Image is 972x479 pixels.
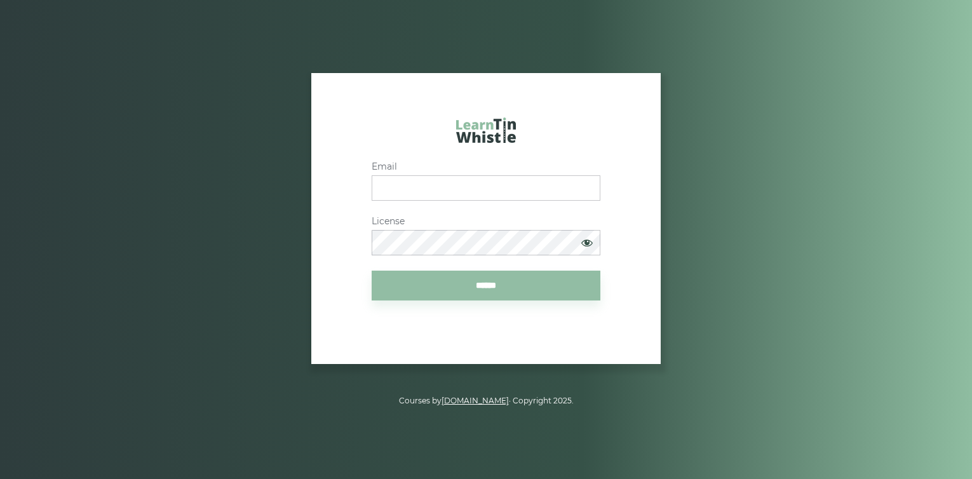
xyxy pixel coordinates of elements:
[128,395,844,407] p: Courses by · Copyright 2025.
[372,216,600,227] label: License
[442,396,509,405] a: [DOMAIN_NAME]
[372,161,600,172] label: Email
[456,118,516,149] a: LearnTinWhistle.com
[456,118,516,143] img: LearnTinWhistle.com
